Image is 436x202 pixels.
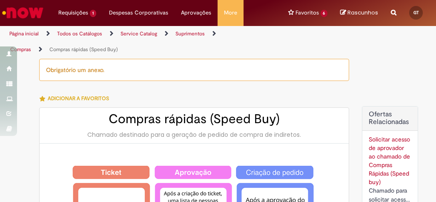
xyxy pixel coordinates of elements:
ul: Trilhas de página [6,26,248,58]
span: Requisições [58,9,88,17]
h2: Ofertas Relacionadas [369,111,411,126]
img: ServiceNow [1,4,45,21]
a: Compras rápidas (Speed Buy) [49,46,118,53]
button: Adicionar a Favoritos [39,89,114,107]
span: More [224,9,237,17]
div: Obrigatório um anexo. [39,59,350,81]
a: Suprimentos [175,30,205,37]
span: Rascunhos [347,9,378,17]
a: No momento, sua lista de rascunhos tem 0 Itens [340,9,378,17]
div: Chamado destinado para a geração de pedido de compra de indiretos. [48,130,341,139]
a: Compras [10,46,31,53]
span: 1 [90,10,96,17]
span: GT [413,10,419,15]
a: Página inicial [9,30,39,37]
span: Aprovações [181,9,211,17]
span: Favoritos [295,9,319,17]
a: Todos os Catálogos [57,30,102,37]
span: Despesas Corporativas [109,9,168,17]
h2: Compras rápidas (Speed Buy) [48,112,341,126]
span: 6 [321,10,328,17]
a: Solicitar acesso de aprovador ao chamado de Compras Rápidas (Speed buy) [369,136,410,186]
a: Service Catalog [120,30,157,37]
span: Adicionar a Favoritos [48,95,109,102]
